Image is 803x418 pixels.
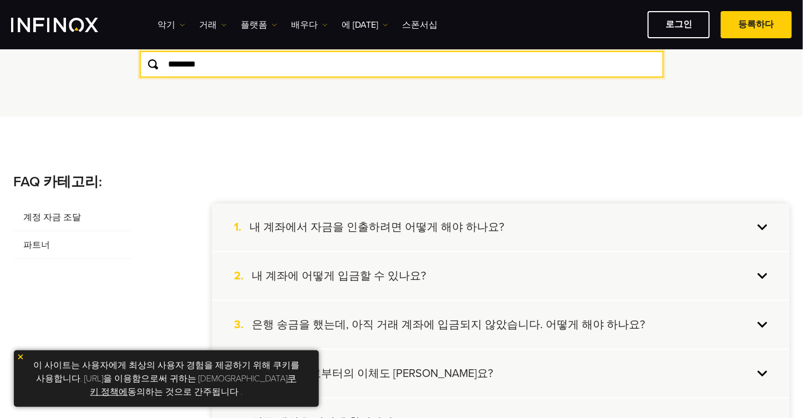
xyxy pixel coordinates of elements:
iframe: 화면 판독기 상호 작용을 강화하려면 Grammarly 확장 프로그램 설정에서 접근성을 활성화하세요. [732,351,803,418]
font: 동의하는 것으로 간주됩니다 . [128,386,243,397]
font: 악기 [157,19,175,30]
font: 플랫폼 [241,19,267,30]
font: 계정 자금 조달 [23,212,81,223]
font: 내 계좌에서 자금을 인출하려면 어떻게 해야 하나요? [250,221,504,234]
font: 다른 브로커로부터의 이체도 [PERSON_NAME]요? [252,367,493,380]
a: 거래 [199,18,227,32]
font: 이 사이트는 사용자에게 최상의 사용자 경험을 제공하기 위해 쿠키를 사용합니다. [URL]을 이용함으로써 귀하는 [DEMOGRAPHIC_DATA] [33,360,299,384]
font: 에 [DATE] [342,19,378,30]
a: 스폰서십 [402,18,438,32]
a: 등록하다 [721,11,792,38]
font: 3. [234,318,243,332]
a: 에 [DATE] [342,18,388,32]
font: 내 계좌에 어떻게 입금할 수 있나요? [252,269,426,283]
font: 로그인 [665,19,692,30]
a: 플랫폼 [241,18,277,32]
font: 거래 [199,19,217,30]
a: 배우다 [291,18,328,32]
a: INFINOX 로고 [11,18,124,32]
a: 로그인 [648,11,710,38]
font: 등록하다 [739,19,774,30]
font: 파트너 [23,239,50,251]
font: 은행 송금을 했는데, 아직 거래 계좌에 입금되지 않았습니다. 어떻게 해야 하나요? [252,318,645,332]
font: 스폰서십 [402,19,438,30]
font: FAQ 카테고리: [13,174,102,190]
a: 악기 [157,18,185,32]
img: 노란색 닫기 아이콘 [17,353,24,361]
font: 1. [234,221,241,234]
font: 배우다 [291,19,318,30]
font: 2. [234,269,243,283]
